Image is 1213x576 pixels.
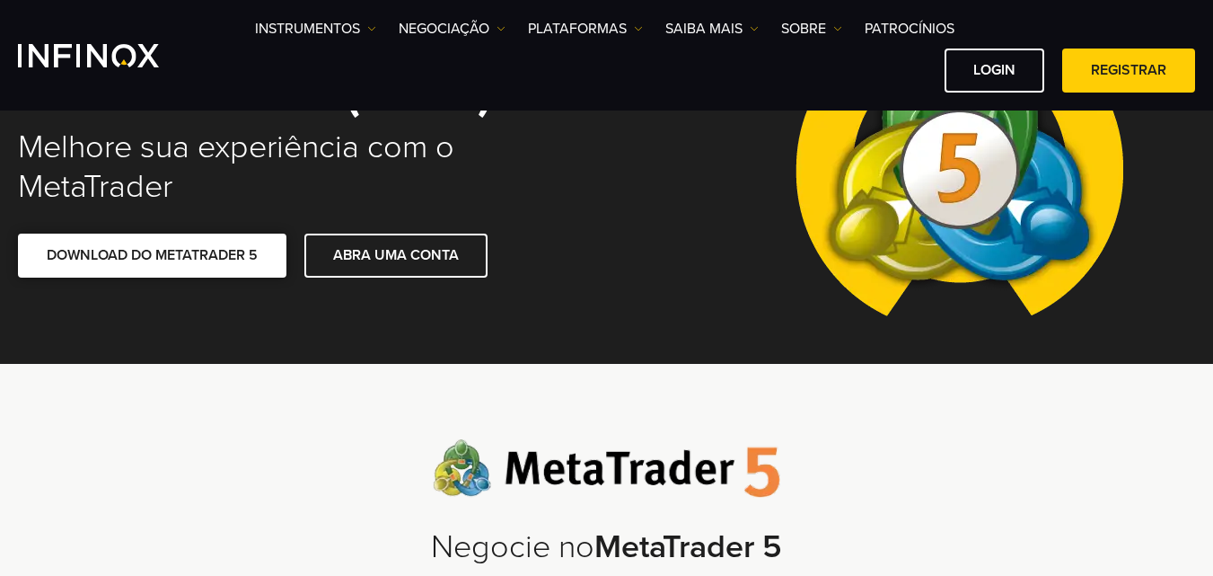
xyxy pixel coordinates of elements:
h2: Melhore sua experiência com o MetaTrader [18,128,583,207]
h1: Metatrader 5 [18,58,583,119]
a: Registrar [1062,49,1195,93]
a: Saiba mais [665,18,759,40]
a: Login [945,49,1044,93]
a: Patrocínios [865,18,954,40]
a: SOBRE [781,18,842,40]
a: Instrumentos [255,18,376,40]
a: PLATAFORMAS [528,18,643,40]
a: INFINOX Logo [18,44,201,67]
img: Meta Trader 5 logo [433,439,780,498]
h2: Negocie no [248,528,966,567]
a: ABRA UMA CONTA [304,234,488,278]
a: NEGOCIAÇÃO [399,18,505,40]
strong: MetaTrader 5 [594,527,782,566]
a: DOWNLOAD DO METATRADER 5 [18,234,286,278]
